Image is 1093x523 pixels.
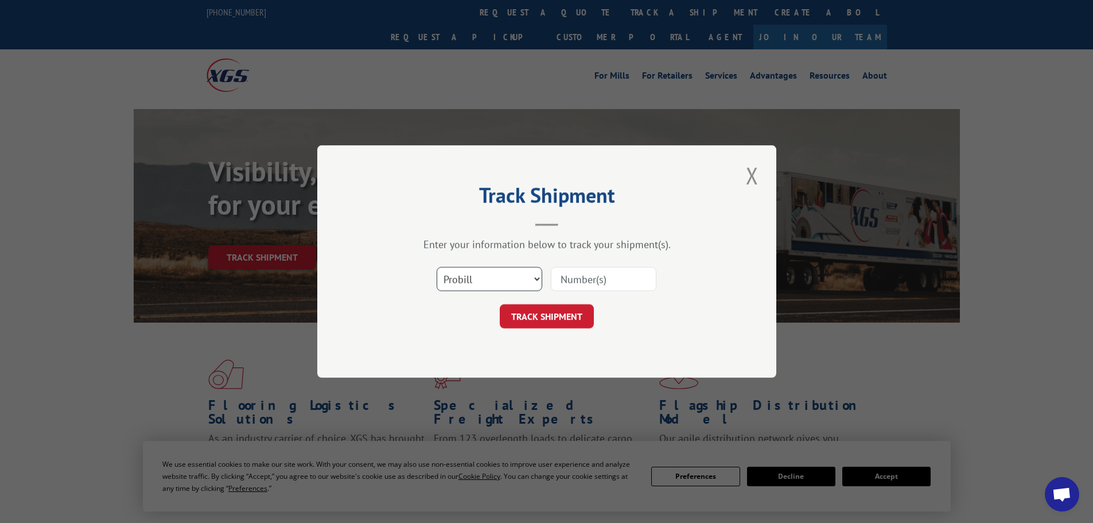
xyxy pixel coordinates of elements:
[375,187,719,209] h2: Track Shipment
[1045,477,1079,512] a: Open chat
[500,304,594,328] button: TRACK SHIPMENT
[551,267,656,291] input: Number(s)
[742,160,762,191] button: Close modal
[375,238,719,251] div: Enter your information below to track your shipment(s).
